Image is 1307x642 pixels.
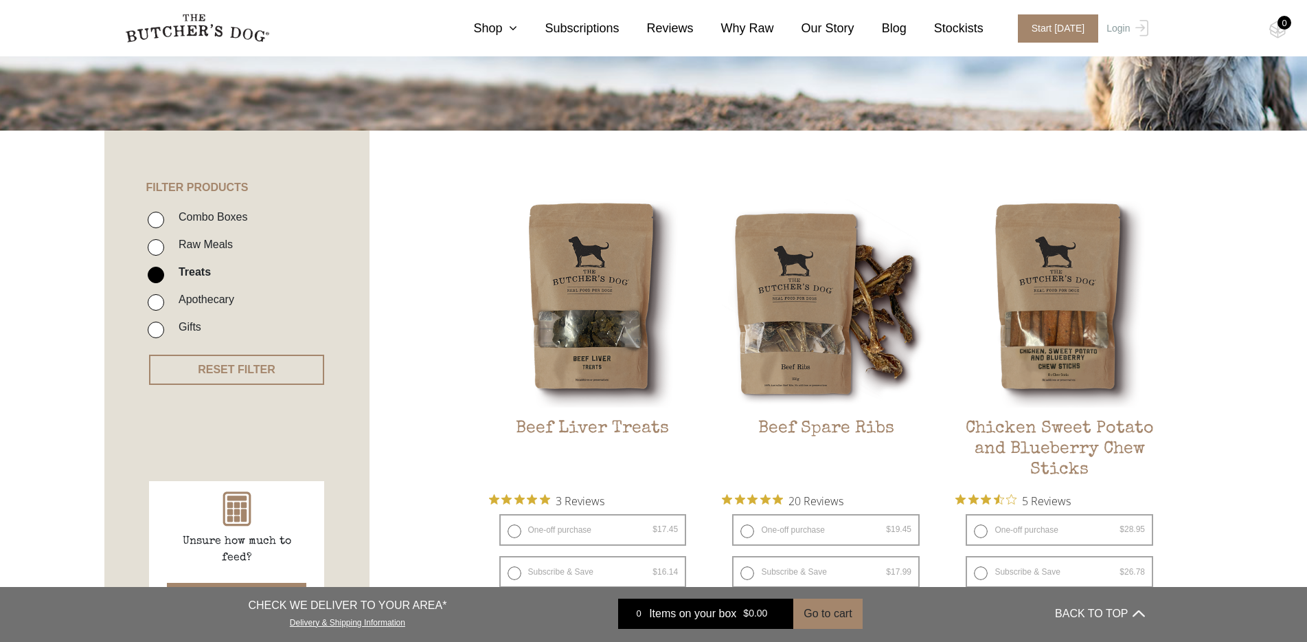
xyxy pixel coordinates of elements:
[618,599,793,629] a: 0 Items on your box $0.00
[1103,14,1148,43] a: Login
[489,199,697,408] img: Beef Liver Treats
[652,524,657,534] span: $
[652,567,678,577] bdi: 16.14
[722,490,843,511] button: Rated 4.9 out of 5 stars from 20 reviews. Jump to reviews.
[886,524,911,534] bdi: 19.45
[1004,14,1104,43] a: Start [DATE]
[788,490,843,511] span: 20 Reviews
[489,199,697,483] a: Beef Liver TreatsBeef Liver Treats
[1120,524,1145,534] bdi: 28.95
[886,567,891,577] span: $
[620,19,694,38] a: Reviews
[652,524,678,534] bdi: 17.45
[172,208,248,226] label: Combo Boxes
[628,607,649,621] div: 0
[955,199,1163,408] img: Chicken Sweet Potato and Blueberry Chew Sticks
[732,556,920,588] label: Subscribe & Save
[1269,21,1286,38] img: TBD_Cart-Empty.png
[886,567,911,577] bdi: 17.99
[489,490,604,511] button: Rated 5 out of 5 stars from 3 reviews. Jump to reviews.
[556,490,604,511] span: 3 Reviews
[732,514,920,546] label: One-off purchase
[517,19,619,38] a: Subscriptions
[694,19,774,38] a: Why Raw
[793,599,862,629] button: Go to cart
[955,419,1163,483] h2: Chicken Sweet Potato and Blueberry Chew Sticks
[172,290,234,309] label: Apothecary
[652,567,657,577] span: $
[1120,524,1124,534] span: $
[966,514,1153,546] label: One-off purchase
[104,131,370,194] h4: FILTER PRODUCTS
[290,615,405,628] a: Delivery & Shipping Information
[722,419,930,483] h2: Beef Spare Ribs
[499,556,687,588] label: Subscribe & Save
[489,419,697,483] h2: Beef Liver Treats
[168,533,306,566] p: Unsure how much to feed?
[966,556,1153,588] label: Subscribe & Save
[1055,597,1144,630] button: BACK TO TOP
[446,19,517,38] a: Shop
[172,235,233,254] label: Raw Meals
[907,19,984,38] a: Stockists
[774,19,854,38] a: Our Story
[722,199,930,408] img: Beef Spare Ribs
[955,199,1163,483] a: Chicken Sweet Potato and Blueberry Chew SticksChicken Sweet Potato and Blueberry Chew Sticks
[172,263,211,281] label: Treats
[649,606,736,622] span: Items on your box
[167,583,306,613] button: Food Calculator
[743,608,767,619] bdi: 0.00
[149,355,324,385] button: RESET FILTER
[1120,567,1145,577] bdi: 26.78
[248,597,446,614] p: CHECK WE DELIVER TO YOUR AREA*
[955,490,1071,511] button: Rated 3.4 out of 5 stars from 5 reviews. Jump to reviews.
[1022,490,1071,511] span: 5 Reviews
[1277,16,1291,30] div: 0
[172,318,201,336] label: Gifts
[499,514,687,546] label: One-off purchase
[1120,567,1124,577] span: $
[886,524,891,534] span: $
[743,608,749,619] span: $
[854,19,907,38] a: Blog
[1018,14,1099,43] span: Start [DATE]
[722,199,930,483] a: Beef Spare RibsBeef Spare Ribs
